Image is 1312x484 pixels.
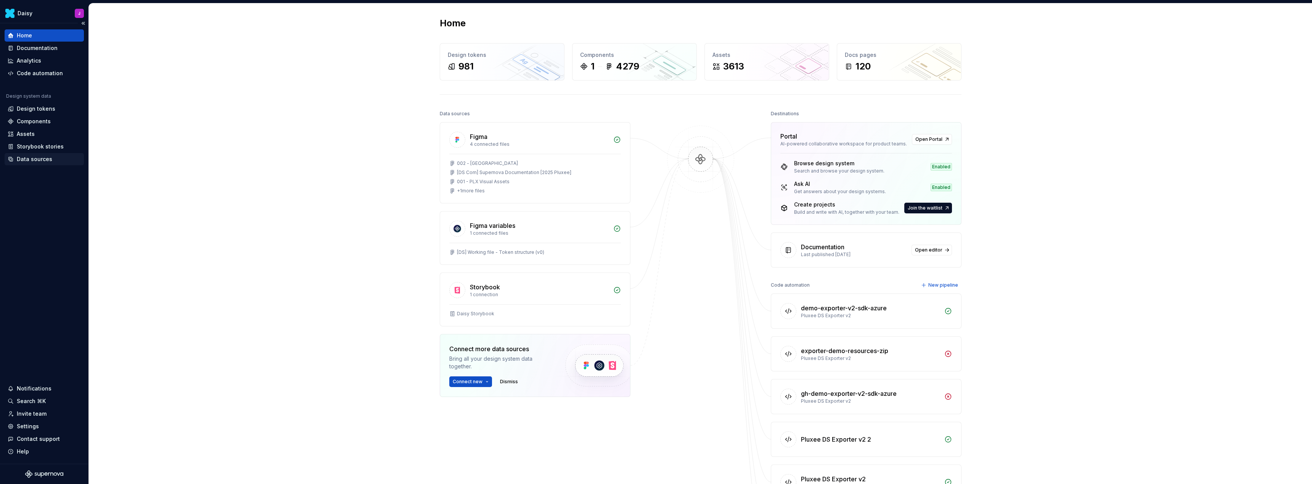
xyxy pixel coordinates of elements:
a: Invite team [5,408,84,420]
div: Create projects [794,201,899,208]
div: Search ⌘K [17,397,46,405]
a: Storybook stories [5,140,84,153]
button: New pipeline [919,280,961,290]
div: Settings [17,423,39,430]
div: Ask AI [794,180,886,188]
div: 1 connection [470,292,609,298]
span: Open editor [915,247,942,253]
div: Enabled [931,163,952,171]
div: Design system data [6,93,51,99]
a: Components [5,115,84,127]
a: Settings [5,420,84,432]
div: 001 - PLX Visual Assets [457,179,510,185]
div: Figma [470,132,487,141]
a: Assets [5,128,84,140]
a: Design tokens981 [440,43,564,81]
div: Contact support [17,435,60,443]
div: Destinations [771,108,799,119]
a: Home [5,29,84,42]
div: Pluxee DS Exporter v2 [801,355,940,361]
div: [DS Com] Supernova Documentation [2025 Pluxee] [457,169,571,176]
div: 3613 [723,60,744,73]
span: New pipeline [928,282,958,288]
div: Portal [780,132,797,141]
div: Get answers about your design systems. [794,189,886,195]
div: J [78,10,80,16]
a: Figma4 connected files002 - [GEOGRAPHIC_DATA][DS Com] Supernova Documentation [2025 Pluxee]001 - ... [440,122,630,203]
div: + 1 more files [457,188,485,194]
div: Pluxee DS Exporter v2 2 [801,435,871,444]
div: Connect more data sources [449,344,552,353]
div: Assets [17,130,35,138]
div: Help [17,448,29,455]
button: Collapse sidebar [78,18,88,29]
div: Daisy [18,10,32,17]
div: Documentation [801,242,844,252]
div: 4 connected files [470,141,609,147]
div: Assets [712,51,821,59]
a: Data sources [5,153,84,165]
button: DaisyJ [2,5,87,21]
a: Open Portal [912,134,952,145]
a: Figma variables1 connected files[DS] Working file - Token structure (v0) [440,211,630,265]
div: Storybook [470,282,500,292]
div: AI-powered collaborative workspace for product teams. [780,141,907,147]
div: exporter-demo-resources-zip [801,346,888,355]
div: Code automation [771,280,810,290]
a: Open editor [912,245,952,255]
button: Contact support [5,433,84,445]
div: Storybook stories [17,143,64,150]
div: 1 [591,60,595,73]
div: Pluxee DS Exporter v2 [801,398,940,404]
a: Code automation [5,67,84,79]
div: Design tokens [17,105,55,113]
img: 8442b5b3-d95e-456d-8131-d61e917d6403.png [5,9,14,18]
button: Join the waitlist [904,203,952,213]
div: Design tokens [448,51,556,59]
div: Documentation [17,44,58,52]
div: Invite team [17,410,47,418]
a: Design tokens [5,103,84,115]
a: Docs pages120 [837,43,961,81]
div: Analytics [17,57,41,65]
a: Analytics [5,55,84,67]
div: Docs pages [845,51,953,59]
div: gh-demo-exporter-v2-sdk-azure [801,389,897,398]
a: Documentation [5,42,84,54]
button: Help [5,445,84,458]
a: Assets3613 [704,43,829,81]
button: Notifications [5,382,84,395]
button: Dismiss [497,376,521,387]
div: Home [17,32,32,39]
div: Browse design system [794,160,884,167]
span: Connect new [453,379,482,385]
div: Data sources [17,155,52,163]
div: Last published [DATE] [801,252,907,258]
div: Notifications [17,385,51,392]
div: demo-exporter-v2-sdk-azure [801,303,887,313]
span: Dismiss [500,379,518,385]
div: [DS] Working file - Token structure (v0) [457,249,544,255]
span: Open Portal [915,136,942,142]
a: Storybook1 connectionDaisy Storybook [440,273,630,326]
div: Data sources [440,108,470,119]
div: Figma variables [470,221,515,230]
h2: Home [440,17,466,29]
div: Build and write with AI, together with your team. [794,209,899,215]
span: Join the waitlist [908,205,942,211]
a: Components14279 [572,43,697,81]
div: Search and browse your design system. [794,168,884,174]
div: Enabled [931,184,952,191]
div: 002 - [GEOGRAPHIC_DATA] [457,160,518,166]
button: Search ⌘K [5,395,84,407]
svg: Supernova Logo [25,470,63,478]
div: Bring all your design system data together. [449,355,552,370]
div: 120 [855,60,871,73]
div: Code automation [17,69,63,77]
div: Components [580,51,689,59]
div: Daisy Storybook [457,311,494,317]
button: Connect new [449,376,492,387]
div: Components [17,118,51,125]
